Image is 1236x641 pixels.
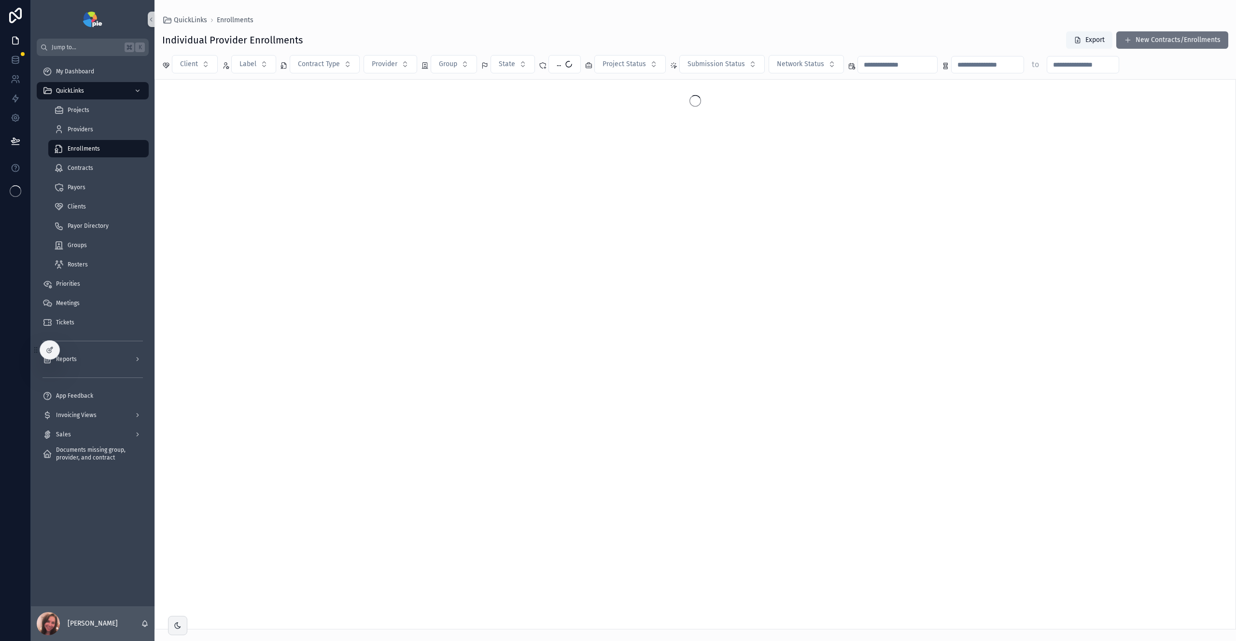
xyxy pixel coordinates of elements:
a: Meetings [37,294,149,312]
span: Group [439,59,457,69]
button: Jump to...K [37,39,149,56]
button: Select Button [679,55,765,73]
a: Enrollments [217,15,253,25]
a: Payor Directory [48,217,149,235]
span: Payor Directory [68,222,109,230]
button: Select Button [548,55,581,73]
button: Export [1066,31,1112,49]
a: Groups [48,237,149,254]
a: My Dashboard [37,63,149,80]
span: Client [180,59,198,69]
a: Rosters [48,256,149,273]
span: Label [239,59,256,69]
a: Invoicing Views [37,406,149,424]
a: Sales [37,426,149,443]
button: Select Button [364,55,417,73]
span: Sales [56,431,71,438]
span: Providers [68,125,93,133]
span: Meetings [56,299,80,307]
a: Clients [48,198,149,215]
a: Reports [37,350,149,368]
button: Select Button [172,55,218,73]
span: Documents missing group, provider, and contract [56,446,139,461]
a: Contracts [48,159,149,177]
a: Enrollments [48,140,149,157]
span: Contract Type [298,59,340,69]
span: Project Status [603,59,646,69]
a: Payors [48,179,149,196]
button: Select Button [231,55,276,73]
span: Reports [56,355,77,363]
button: Select Button [290,55,360,73]
button: Select Button [431,55,477,73]
span: Priorities [56,280,80,288]
span: App Feedback [56,392,93,400]
span: K [136,43,144,51]
p: to [1032,59,1039,70]
button: Select Button [491,55,535,73]
span: Groups [68,241,87,249]
div: scrollable content [31,56,154,475]
span: My Dashboard [56,68,94,75]
span: Jump to... [52,43,121,51]
button: Select Button [769,55,844,73]
a: Projects [48,101,149,119]
span: Tickets [56,319,74,326]
span: QuickLinks [56,87,84,95]
p: [PERSON_NAME] [68,619,118,628]
span: ... [557,59,561,69]
span: Provider [372,59,397,69]
a: QuickLinks [162,15,207,25]
button: Select Button [594,55,666,73]
h1: Individual Provider Enrollments [162,33,303,47]
span: Projects [68,106,89,114]
a: Priorities [37,275,149,293]
span: State [499,59,515,69]
span: Contracts [68,164,93,172]
a: Providers [48,121,149,138]
span: Enrollments [68,145,100,153]
span: Clients [68,203,86,210]
a: Tickets [37,314,149,331]
span: Invoicing Views [56,411,97,419]
span: QuickLinks [174,15,207,25]
a: App Feedback [37,387,149,404]
span: Rosters [68,261,88,268]
img: App logo [83,12,102,27]
button: New Contracts/Enrollments [1116,31,1228,49]
a: Documents missing group, provider, and contract [37,445,149,462]
span: Submission Status [688,59,745,69]
a: QuickLinks [37,82,149,99]
span: Payors [68,183,85,191]
span: Network Status [777,59,824,69]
